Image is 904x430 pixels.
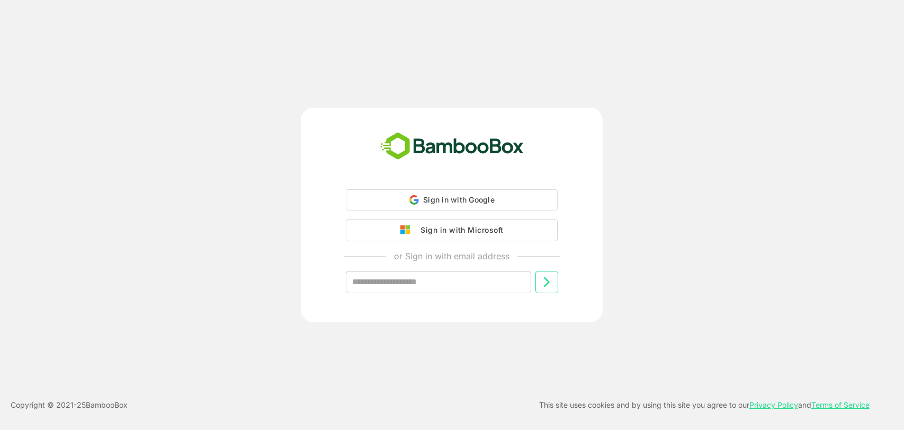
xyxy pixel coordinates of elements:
[749,400,798,409] a: Privacy Policy
[346,189,558,210] div: Sign in with Google
[400,225,415,235] img: google
[11,399,128,411] p: Copyright © 2021- 25 BambooBox
[374,129,530,164] img: bamboobox
[423,195,495,204] span: Sign in with Google
[539,399,870,411] p: This site uses cookies and by using this site you agree to our and
[394,250,509,262] p: or Sign in with email address
[346,219,558,241] button: Sign in with Microsoft
[415,223,503,237] div: Sign in with Microsoft
[811,400,870,409] a: Terms of Service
